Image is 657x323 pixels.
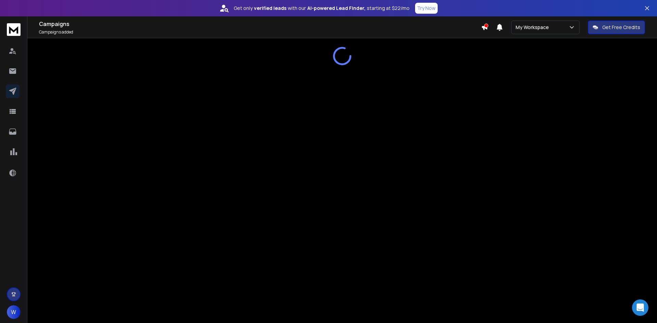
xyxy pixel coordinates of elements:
[7,305,21,319] button: W
[415,3,438,14] button: Try Now
[39,29,481,35] p: Campaigns added
[7,23,21,36] img: logo
[417,5,436,12] p: Try Now
[39,20,481,28] h1: Campaigns
[588,21,645,34] button: Get Free Credits
[254,5,286,12] strong: verified leads
[516,24,552,31] p: My Workspace
[602,24,640,31] p: Get Free Credits
[234,5,410,12] p: Get only with our starting at $22/mo
[307,5,365,12] strong: AI-powered Lead Finder,
[632,299,648,316] div: Open Intercom Messenger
